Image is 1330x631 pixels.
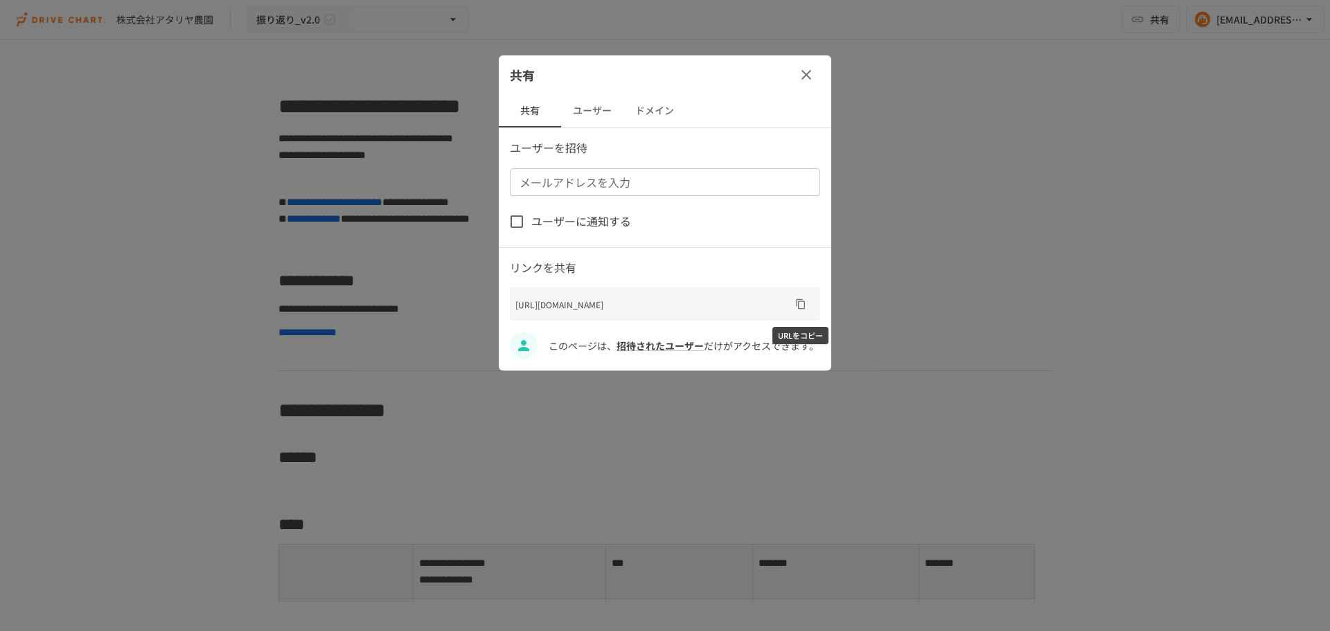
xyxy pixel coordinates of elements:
div: 共有 [499,55,831,94]
button: ユーザー [561,94,623,127]
p: ユーザーを招待 [510,139,820,157]
p: [URL][DOMAIN_NAME] [515,298,790,311]
p: リンクを共有 [510,259,820,277]
p: このページは、 だけがアクセスできます。 [549,338,820,353]
button: URLをコピー [790,293,812,315]
span: ユーザーに通知する [531,213,631,231]
button: ドメイン [623,94,686,127]
button: 共有 [499,94,561,127]
a: 招待されたユーザー [617,339,704,353]
div: URLをコピー [772,327,828,344]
